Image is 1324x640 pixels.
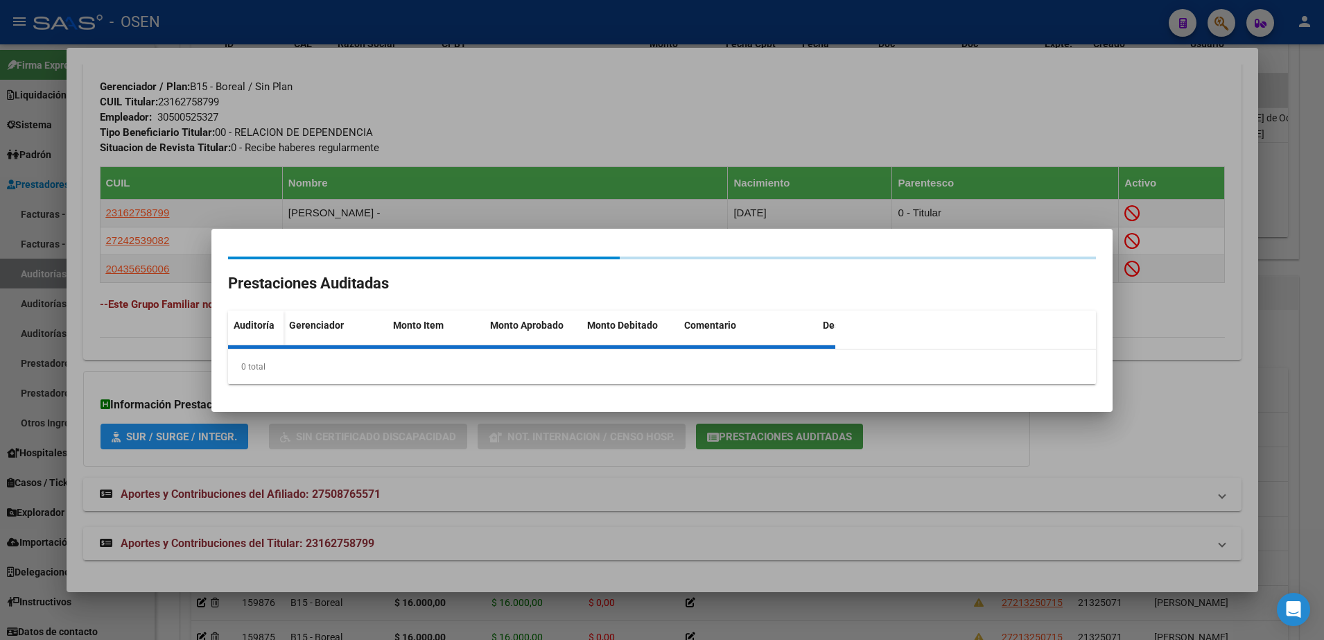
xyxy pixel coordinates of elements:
div: Open Intercom Messenger [1277,593,1310,626]
span: Monto Aprobado [490,320,564,331]
datatable-header-cell: Gerenciador [284,311,387,369]
h2: Prestaciones Auditadas [228,270,1096,297]
span: Gerenciador [289,320,344,331]
span: Comentario [684,320,736,331]
datatable-header-cell: Monto Aprobado [485,311,582,369]
span: Auditoría [234,320,275,331]
datatable-header-cell: Monto Debitado [582,311,679,369]
span: Monto Debitado [587,320,658,331]
datatable-header-cell: Descripción [817,311,956,369]
datatable-header-cell: Comentario [679,311,817,369]
datatable-header-cell: Monto Item [387,311,485,369]
div: 0 total [228,349,1096,384]
span: Descripción [823,320,875,331]
span: Monto Item [393,320,444,331]
datatable-header-cell: Auditoría [228,311,284,369]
